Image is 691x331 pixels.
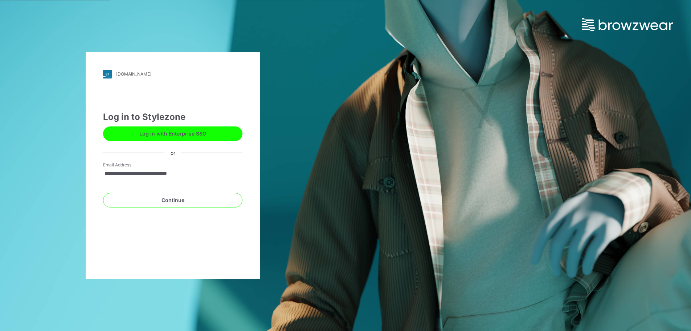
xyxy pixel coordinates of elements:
a: [DOMAIN_NAME] [103,70,242,78]
button: Log in with Enterprise SSO [103,126,242,141]
img: browzwear-logo.e42bd6dac1945053ebaf764b6aa21510.svg [582,18,673,31]
label: Email Address [103,162,154,168]
div: Log in to Stylezone [103,110,242,124]
div: or [165,149,181,157]
button: Continue [103,193,242,207]
div: [DOMAIN_NAME] [116,71,151,77]
img: stylezone-logo.562084cfcfab977791bfbf7441f1a819.svg [103,70,112,78]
